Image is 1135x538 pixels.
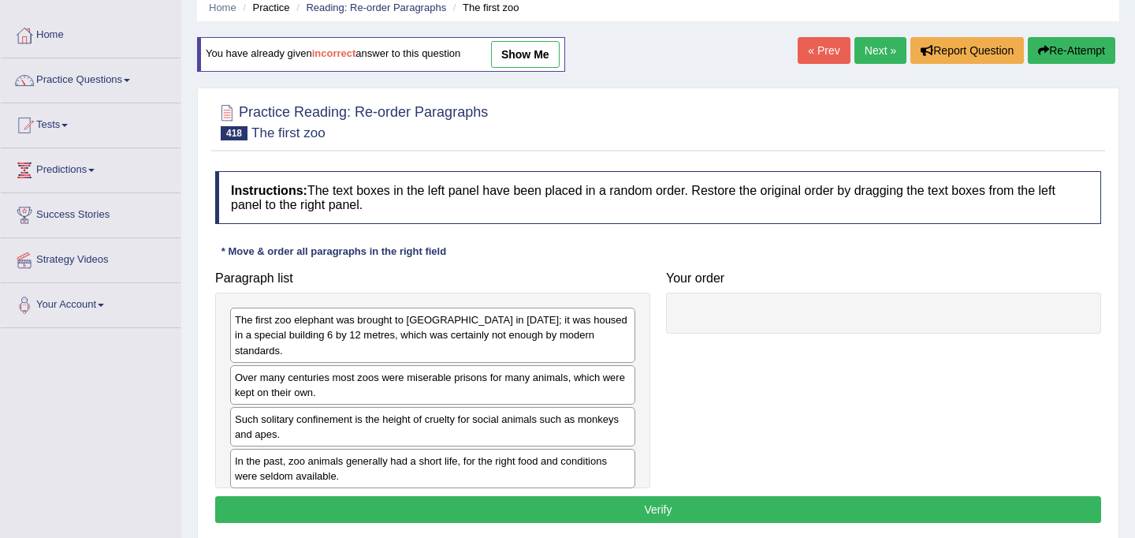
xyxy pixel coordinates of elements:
a: show me [491,41,560,68]
h4: Paragraph list [215,271,650,286]
a: Next » [854,37,906,64]
h2: Practice Reading: Re-order Paragraphs [215,101,488,140]
div: Such solitary confinement is the height of cruelty for social animals such as monkeys and apes. [230,407,635,446]
a: « Prev [798,37,850,64]
a: Home [1,13,180,53]
a: Success Stories [1,193,180,233]
a: Home [209,2,236,13]
div: The first zoo elephant was brought to [GEOGRAPHIC_DATA] in [DATE]; it was housed in a special bui... [230,308,635,362]
div: * Move & order all paragraphs in the right field [215,244,452,259]
h4: Your order [666,271,1101,286]
button: Report Question [910,37,1024,64]
b: Instructions: [231,184,307,197]
a: Predictions [1,148,180,188]
div: You have already given answer to this question [197,37,565,72]
a: Your Account [1,283,180,323]
h4: The text boxes in the left panel have been placed in a random order. Restore the original order b... [215,171,1101,224]
button: Re-Attempt [1028,37,1115,64]
span: 418 [221,126,247,140]
div: Over many centuries most zoos were miserable prisons for many animals, which were kept on their own. [230,365,635,405]
a: Reading: Re-order Paragraphs [306,2,446,13]
a: Tests [1,103,180,143]
button: Verify [215,496,1101,523]
b: incorrect [312,48,356,60]
a: Practice Questions [1,58,180,98]
div: In the past, zoo animals generally had a short life, for the right food and conditions were seldo... [230,449,635,488]
a: Strategy Videos [1,238,180,278]
small: The first zoo [251,125,326,140]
